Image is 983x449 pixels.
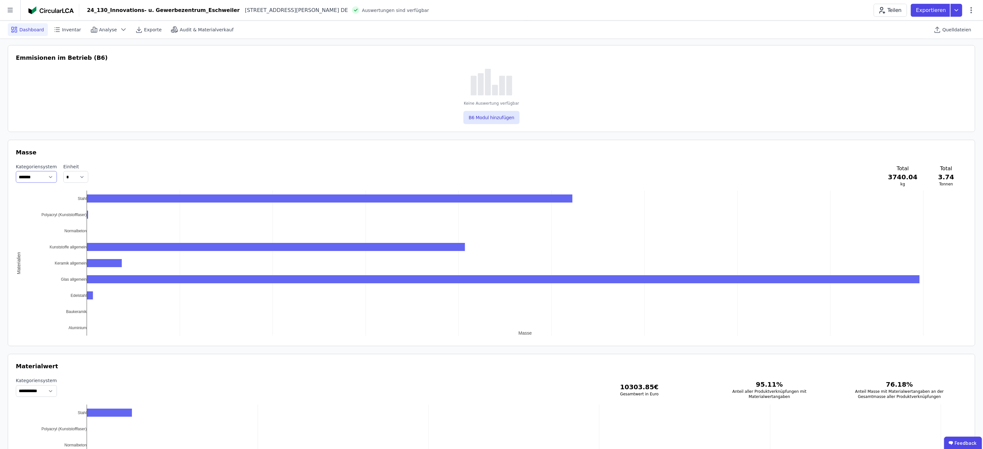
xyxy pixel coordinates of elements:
[16,53,108,62] h3: Emmisionen im Betrieb (B6)
[28,6,74,14] img: Concular
[180,26,233,33] span: Audit & Materialverkauf
[471,69,512,96] img: empty-state
[585,383,694,392] h3: 10303.85 €
[16,378,57,384] label: Kategoriensystem
[16,163,57,170] label: Kategoriensystem
[362,7,429,14] span: Auswertungen sind verfügbar
[845,380,954,389] h3: 76.18 %
[144,26,162,33] span: Exporte
[240,6,348,14] div: [STREET_ADDRESS][PERSON_NAME] DE
[845,389,954,400] h3: Anteil Masse mit Materialwertangaben an der Gesamtmasse aller Produktverknüpfungen
[464,101,519,106] div: Keine Auswertung verfügbar
[16,362,967,371] h3: Materialwert
[888,172,918,182] h3: 3740.04
[464,111,519,124] button: B6 Modul hinzufügen
[916,6,947,14] p: Exportieren
[585,392,694,397] h3: Gesamtwert in Euro
[19,26,44,33] span: Dashboard
[888,182,918,187] h3: kg
[938,182,954,187] h3: Tonnen
[715,389,824,400] h3: Anteil aller Produktverknüpfungen mit Materialwertangaben
[62,26,81,33] span: Inventar
[938,165,954,172] h3: Total
[874,4,907,17] button: Teilen
[87,6,240,14] div: 24_130_Innovations- u. Gewerbezentrum_Eschweiler
[938,172,954,182] h3: 3.74
[63,163,88,170] label: Einheit
[943,26,971,33] span: Quelldateien
[888,165,918,172] h3: Total
[99,26,117,33] span: Analyse
[16,148,967,157] h3: Masse
[715,380,824,389] h3: 95.11 %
